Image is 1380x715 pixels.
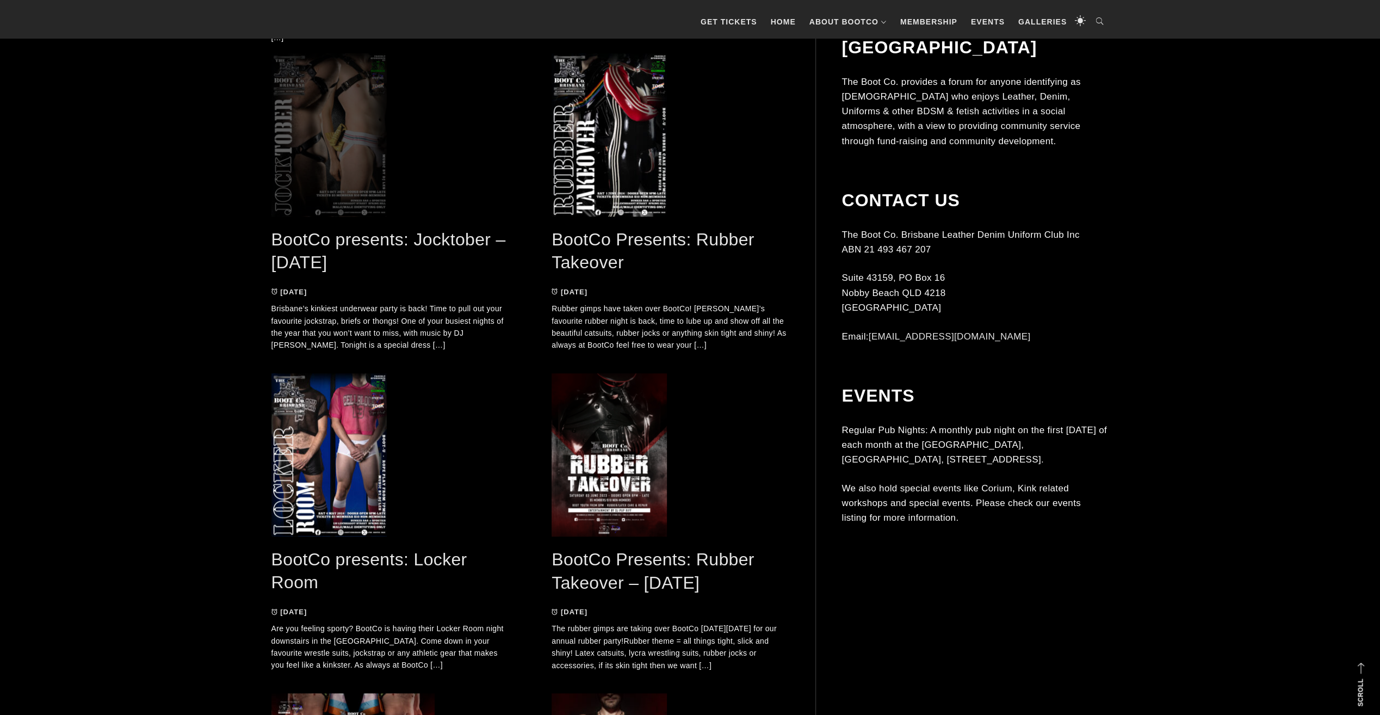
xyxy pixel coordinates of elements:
p: Email: [841,329,1108,344]
a: BootCo presents: Jocktober – [DATE] [271,230,506,273]
p: Rubber gimps have taken over BootCo! [PERSON_NAME]’s favourite rubber night is back, time to lube... [552,303,789,352]
p: The Boot Co. Brisbane Leather Denim Uniform Club Inc ABN 21 493 467 207 [841,227,1108,257]
a: BootCo Presents: Rubber Takeover – [DATE] [552,550,754,593]
h2: Events [841,385,1108,406]
a: [DATE] [552,608,587,616]
time: [DATE] [280,608,307,616]
a: BootCo Presents: Rubber Takeover [552,230,754,273]
a: Home [765,5,801,38]
p: Are you feeling sporty? BootCo is having their Locker Room night downstairs in the [GEOGRAPHIC_DA... [271,622,509,671]
a: Membership [895,5,963,38]
p: We also hold special events like Corium, Kink related workshops and special events. Please check ... [841,481,1108,526]
time: [DATE] [280,288,307,296]
a: Galleries [1013,5,1072,38]
a: [EMAIL_ADDRESS][DOMAIN_NAME] [869,331,1031,342]
h2: Contact Us [841,190,1108,211]
a: BootCo presents: Locker Room [271,550,467,593]
a: [DATE] [552,288,587,296]
a: About BootCo [804,5,892,38]
p: Regular Pub Nights: A monthly pub night on the first [DATE] of each month at the [GEOGRAPHIC_DATA... [841,423,1108,467]
time: [DATE] [561,608,587,616]
p: Suite 43159, PO Box 16 Nobby Beach QLD 4218 [GEOGRAPHIC_DATA] [841,270,1108,315]
a: Events [966,5,1010,38]
p: The Boot Co. provides a forum for anyone identifying as [DEMOGRAPHIC_DATA] who enjoys Leather, De... [841,75,1108,149]
a: [DATE] [271,608,307,616]
a: [DATE] [271,288,307,296]
p: The rubber gimps are taking over BootCo [DATE][DATE] for our annual rubber party!Rubber theme = a... [552,622,789,671]
strong: Scroll [1357,679,1364,706]
a: GET TICKETS [695,5,763,38]
time: [DATE] [561,288,587,296]
p: Brisbane’s kinkiest underwear party is back! Time to pull out your favourite jockstrap, briefs or... [271,303,509,352]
